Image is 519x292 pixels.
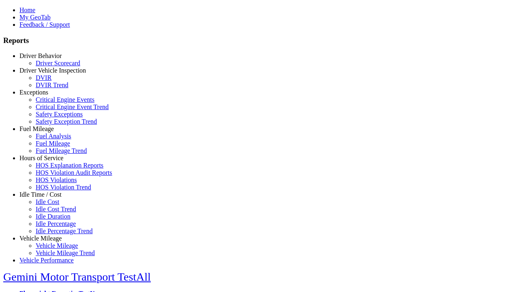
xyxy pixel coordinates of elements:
[36,147,87,154] a: Fuel Mileage Trend
[19,155,63,161] a: Hours of Service
[36,60,80,67] a: Driver Scorecard
[36,176,77,183] a: HOS Violations
[19,191,62,198] a: Idle Time / Cost
[19,125,54,132] a: Fuel Mileage
[36,228,92,234] a: Idle Percentage Trend
[19,6,35,13] a: Home
[36,206,76,213] a: Idle Cost Trend
[36,198,59,205] a: Idle Cost
[19,89,48,96] a: Exceptions
[3,271,151,283] a: Gemini Motor Transport TestAll
[36,74,51,81] a: DVIR
[36,220,76,227] a: Idle Percentage
[36,249,95,256] a: Vehicle Mileage Trend
[19,52,62,59] a: Driver Behavior
[19,67,86,74] a: Driver Vehicle Inspection
[36,133,71,140] a: Fuel Analysis
[19,235,62,242] a: Vehicle Mileage
[36,103,109,110] a: Critical Engine Event Trend
[3,36,516,45] h3: Reports
[36,184,91,191] a: HOS Violation Trend
[36,140,70,147] a: Fuel Mileage
[36,213,71,220] a: Idle Duration
[36,169,112,176] a: HOS Violation Audit Reports
[36,82,68,88] a: DVIR Trend
[19,257,74,264] a: Vehicle Performance
[36,242,78,249] a: Vehicle Mileage
[19,21,70,28] a: Feedback / Support
[19,14,51,21] a: My GeoTab
[36,118,97,125] a: Safety Exception Trend
[36,96,94,103] a: Critical Engine Events
[36,162,103,169] a: HOS Explanation Reports
[36,111,83,118] a: Safety Exceptions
